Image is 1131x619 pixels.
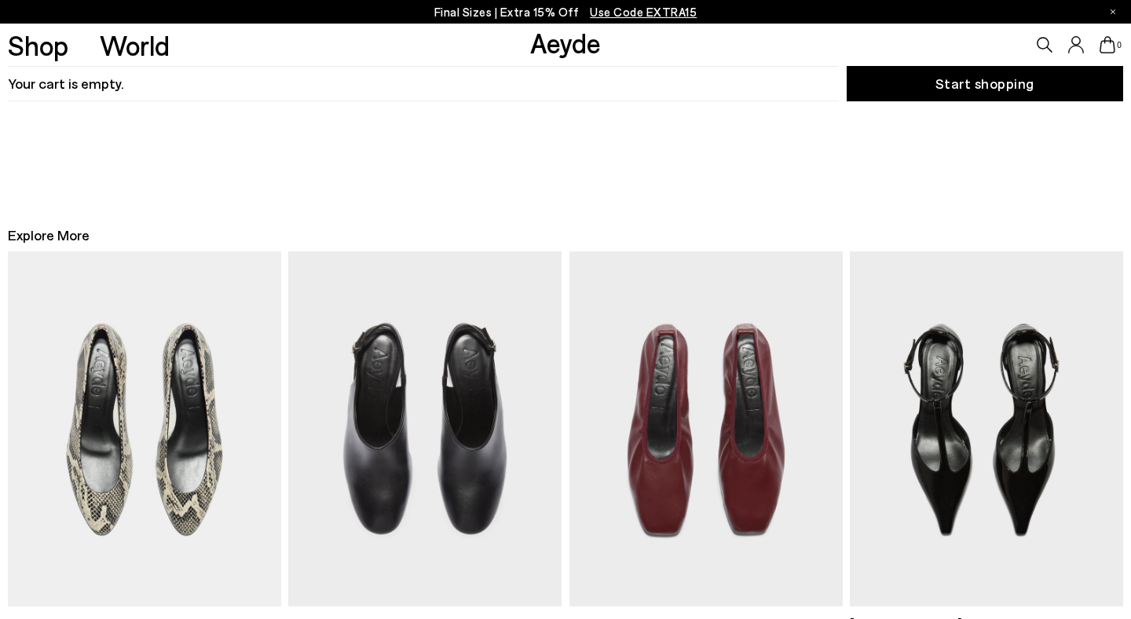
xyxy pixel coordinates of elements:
a: Aeyde [530,26,601,59]
a: Start shopping [847,66,1124,101]
h3: Your cart is empty. [8,66,839,101]
a: 0 [1100,36,1115,53]
img: Descriptive text [569,251,843,606]
a: Shop [8,31,68,59]
p: Final Sizes | Extra 15% Off [434,2,697,22]
span: 0 [1115,41,1123,49]
img: Descriptive text [850,251,1123,606]
img: Descriptive text [8,251,281,606]
img: Descriptive text [288,251,562,606]
a: World [100,31,170,59]
span: Navigate to /collections/ss25-final-sizes [590,5,697,19]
